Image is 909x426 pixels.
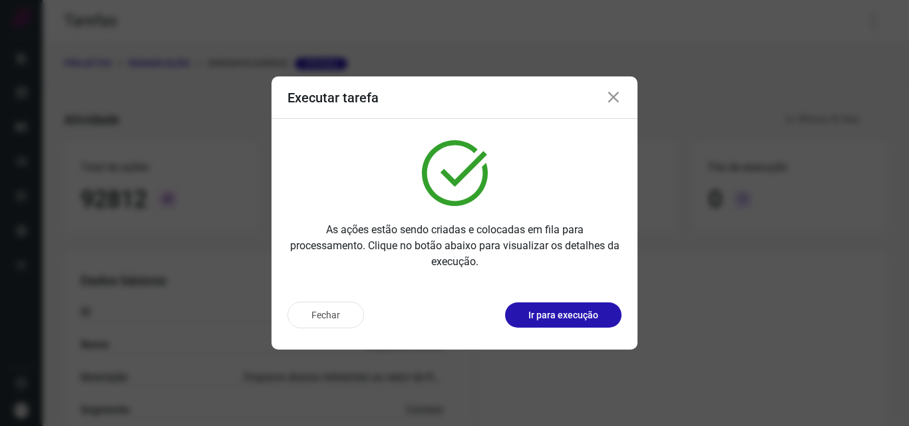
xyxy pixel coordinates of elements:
p: Ir para execução [528,308,598,322]
p: As ações estão sendo criadas e colocadas em fila para processamento. Clique no botão abaixo para ... [287,222,622,270]
button: Ir para execução [505,302,622,328]
img: verified.svg [422,140,488,206]
h3: Executar tarefa [287,90,379,106]
button: Fechar [287,302,364,328]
